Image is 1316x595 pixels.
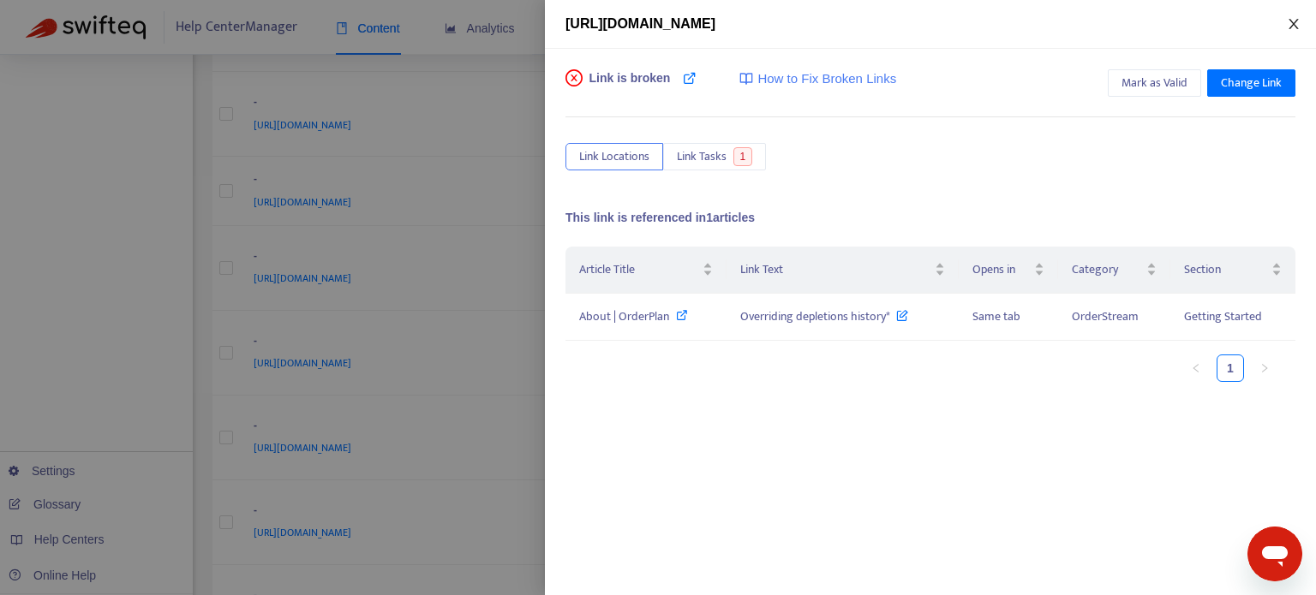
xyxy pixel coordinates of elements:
[579,306,669,326] span: About | OrderPlan
[663,143,766,170] button: Link Tasks1
[1072,306,1139,326] span: OrderStream
[1282,16,1306,33] button: Close
[1191,363,1201,373] span: left
[565,211,755,224] span: This link is referenced in 1 articles
[1287,17,1301,31] span: close
[739,69,896,89] a: How to Fix Broken Links
[757,69,896,89] span: How to Fix Broken Links
[1182,354,1210,382] li: Previous Page
[1170,247,1295,294] th: Section
[1207,69,1295,97] button: Change Link
[972,260,1031,279] span: Opens in
[1108,69,1201,97] button: Mark as Valid
[1122,74,1187,92] span: Mark as Valid
[1184,260,1268,279] span: Section
[579,147,649,166] span: Link Locations
[1217,355,1243,381] a: 1
[739,72,753,86] img: image-link
[1072,260,1143,279] span: Category
[565,16,715,31] span: [URL][DOMAIN_NAME]
[677,147,727,166] span: Link Tasks
[1182,354,1210,382] button: left
[727,247,959,294] th: Link Text
[1251,354,1278,382] li: Next Page
[565,247,727,294] th: Article Title
[589,69,671,104] span: Link is broken
[579,260,699,279] span: Article Title
[1184,306,1262,326] span: Getting Started
[1247,527,1302,581] iframe: Button to launch messaging window
[1217,354,1244,382] li: 1
[1221,74,1282,92] span: Change Link
[565,143,663,170] button: Link Locations
[1251,354,1278,382] button: right
[733,147,753,166] span: 1
[740,306,908,326] span: Overriding depletions history*
[565,69,583,86] span: close-circle
[1259,363,1270,373] span: right
[1058,247,1170,294] th: Category
[740,260,931,279] span: Link Text
[959,247,1058,294] th: Opens in
[972,306,1020,326] span: Same tab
